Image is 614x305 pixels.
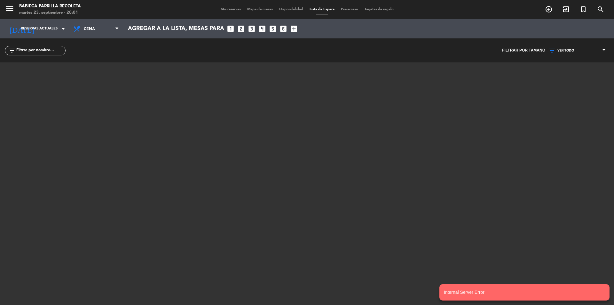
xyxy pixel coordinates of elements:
i: looks_3 [248,25,256,33]
i: looks_one [226,25,235,33]
i: looks_two [237,25,245,33]
span: Mapa de mesas [244,8,276,11]
i: filter_list [8,47,16,54]
button: menu [5,4,14,16]
i: menu [5,4,14,13]
div: martes 23. septiembre - 20:01 [19,10,81,16]
span: Tarjetas de regalo [361,8,397,11]
i: arrow_drop_down [59,25,67,33]
i: search [597,5,604,13]
span: Filtrar por tamaño [502,47,545,54]
span: VER TODO [557,49,574,52]
span: Agregar a la lista, mesas para [128,26,224,32]
i: add_circle_outline [545,5,553,13]
span: Mis reservas [217,8,244,11]
i: looks_6 [279,25,287,33]
input: Filtrar por nombre... [16,47,65,54]
span: Cena [84,23,114,35]
i: turned_in_not [579,5,587,13]
notyf-toast: Internal Server Error [439,284,610,301]
span: Lista de Espera [306,8,338,11]
span: Reservas actuales [21,26,58,32]
span: Disponibilidad [276,8,306,11]
i: add_box [290,25,298,33]
i: looks_4 [258,25,266,33]
i: exit_to_app [562,5,570,13]
span: Pre-acceso [338,8,361,11]
div: Babieca Parrilla Recoleta [19,3,81,10]
i: [DATE] [5,22,39,36]
i: looks_5 [269,25,277,33]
